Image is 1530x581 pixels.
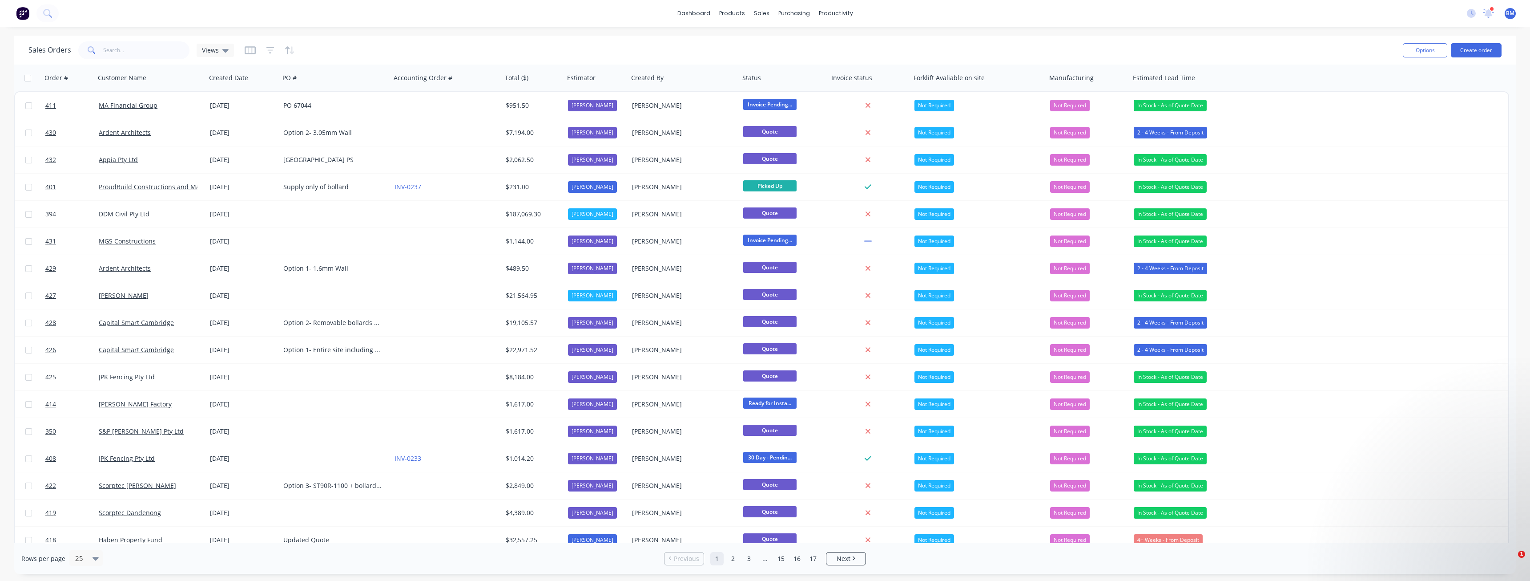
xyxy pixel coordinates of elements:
a: Page 17 [806,552,820,565]
div: $8,184.00 [506,373,558,382]
button: Not Required [1050,453,1090,464]
button: Not Required [1050,263,1090,274]
span: Quote [743,533,797,544]
div: 2 - 4 Weeks - From Deposit [1134,263,1207,274]
div: purchasing [774,7,814,20]
span: Quote [743,207,797,219]
div: sales [749,7,774,20]
div: Not Required [914,480,954,492]
div: [PERSON_NAME] [568,290,617,301]
div: [PERSON_NAME] [568,208,617,220]
div: Not Required [914,154,954,166]
span: 429 [45,264,56,273]
span: Not Required [1054,427,1086,436]
span: Not Required [1054,183,1086,191]
a: 432 [45,146,99,173]
div: [DATE] [210,128,276,137]
span: Quote [743,316,797,327]
span: Invoice Pending... [743,99,797,110]
span: Invoice Pending... [743,235,797,246]
span: 422 [45,481,56,490]
div: In Stock - As of Quote Date [1134,398,1207,410]
span: Rows per page [21,554,65,563]
div: [PERSON_NAME] [568,480,617,492]
span: Not Required [1054,237,1086,246]
a: Haben Property Fund [99,536,162,544]
div: Not Required [914,398,954,410]
div: [PERSON_NAME] [632,101,731,110]
span: 414 [45,400,56,409]
div: $2,062.50 [506,155,558,164]
div: [DATE] [210,155,276,164]
div: Not Required [914,100,954,111]
span: 427 [45,291,56,300]
a: Capital Smart Cambridge [99,345,174,354]
div: In Stock - As of Quote Date [1134,453,1207,464]
div: [PERSON_NAME] [632,481,731,490]
a: Scorptec Dandenong [99,508,161,517]
span: Previous [674,554,699,563]
div: [DATE] [210,237,276,246]
button: Not Required [1050,290,1090,301]
a: 425 [45,364,99,390]
div: [PERSON_NAME] [568,534,617,546]
div: [DATE] [210,210,276,219]
div: 2 - 4 Weeks - From Deposit [1134,344,1207,356]
button: Options [1403,43,1447,57]
div: Option 2- Removable bollards only [283,318,382,327]
span: BM [1506,9,1514,17]
div: [PERSON_NAME] [568,100,617,111]
div: Not Required [914,236,954,247]
div: In Stock - As of Quote Date [1134,181,1207,193]
span: 419 [45,508,56,517]
span: Not Required [1054,291,1086,300]
div: [DATE] [210,427,276,436]
button: Not Required [1050,181,1090,193]
iframe: Intercom live chat [1500,551,1521,572]
div: $489.50 [506,264,558,273]
span: Not Required [1054,536,1086,544]
div: Not Required [914,317,954,329]
a: 414 [45,391,99,418]
div: Forklift Avaliable on site [914,73,985,82]
div: 2 - 4 Weeks - From Deposit [1134,317,1207,329]
div: Order # [44,73,68,82]
div: In Stock - As of Quote Date [1134,290,1207,301]
div: Not Required [914,127,954,138]
div: Not Required [914,426,954,437]
div: [PERSON_NAME] [632,373,731,382]
span: Quote [743,289,797,300]
span: 432 [45,155,56,164]
div: $4,389.00 [506,508,558,517]
button: Not Required [1050,371,1090,383]
span: Not Required [1054,128,1086,137]
a: Scorptec [PERSON_NAME] [99,481,176,490]
div: [PERSON_NAME] [568,236,617,247]
div: [PERSON_NAME] [568,507,617,519]
span: Quote [743,262,797,273]
button: Not Required [1050,507,1090,519]
a: Ardent Architects [99,128,151,137]
div: [PERSON_NAME] [632,155,731,164]
div: $19,105.57 [506,318,558,327]
div: [PERSON_NAME] [568,371,617,383]
div: [PERSON_NAME] [632,345,731,354]
div: Not Required [914,263,954,274]
div: [PERSON_NAME] [632,128,731,137]
span: Quote [743,506,797,517]
span: Quote [743,370,797,382]
span: Quote [743,126,797,137]
div: $1,144.00 [506,237,558,246]
div: [PERSON_NAME] [568,317,617,329]
a: Page 2 [726,552,740,565]
a: 394 [45,201,99,228]
button: Not Required [1050,154,1090,166]
a: JPK Fencing Pty Ltd [99,454,155,463]
div: [PERSON_NAME] [632,427,731,436]
button: Not Required [1050,344,1090,356]
div: Estimated Lead Time [1133,73,1195,82]
div: [DATE] [210,183,276,191]
span: Not Required [1054,400,1086,409]
ul: Pagination [660,552,870,565]
a: 401 [45,174,99,200]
